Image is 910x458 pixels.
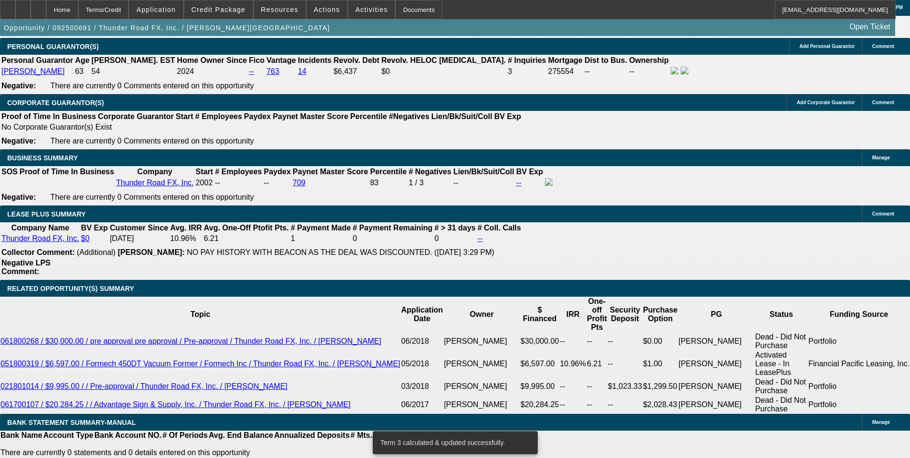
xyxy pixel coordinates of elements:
[273,112,348,121] b: Paynet Master Score
[0,360,400,368] a: 051800319 / $6,597.00 / Formech 450DT Vacuum Former / Formech Inc / Thunder Road FX, Inc. / [PERS...
[208,431,274,440] th: Avg. End Balance
[453,168,514,176] b: Lien/Bk/Suit/Coll
[254,0,306,19] button: Resources
[1,167,18,177] th: SOS
[298,56,331,64] b: Incidents
[507,66,546,77] td: 3
[808,377,910,396] td: Portfolio
[191,6,246,13] span: Credit Package
[195,112,242,121] b: # Employees
[314,6,340,13] span: Actions
[264,168,291,176] b: Paydex
[7,43,99,50] span: PERSONAL GUARANTOR(S)
[7,419,136,426] span: BANK STATEMENT SUMMARY-MANUAL
[453,178,515,188] td: --
[267,56,296,64] b: Vantage
[559,396,586,414] td: --
[586,297,607,332] th: One-off Profit Pts
[350,112,387,121] b: Percentile
[642,297,678,332] th: Purchase Option
[249,56,265,64] b: Fico
[370,179,406,187] div: 83
[307,0,347,19] button: Actions
[434,234,476,243] td: 0
[215,168,262,176] b: # Employees
[389,112,430,121] b: #Negatives
[184,0,253,19] button: Credit Package
[7,210,86,218] span: LEASE PLUS SUMMARY
[98,112,174,121] b: Corporate Guarantor
[401,350,443,377] td: 05/2018
[381,66,507,77] td: $0
[607,332,642,350] td: --
[81,234,90,242] a: $0
[808,396,910,414] td: Portfolio
[443,377,520,396] td: [PERSON_NAME]
[629,56,669,64] b: Ownership
[187,248,494,256] span: NO PAY HISTORY WITH BEACON AS THE DEAL WAS DISCOUNTED. ([DATE] 3:29 PM)
[808,350,910,377] td: Financial Pacific Leasing, Inc.
[215,179,220,187] span: --
[516,179,521,187] a: --
[110,224,168,232] b: Customer Since
[1,67,65,75] a: [PERSON_NAME]
[755,396,808,414] td: Dead - Did Not Purchase
[409,179,451,187] div: 1 / 3
[678,332,755,350] td: [PERSON_NAME]
[401,377,443,396] td: 03/2018
[586,350,607,377] td: 6.21
[443,350,520,377] td: [PERSON_NAME]
[1,56,73,64] b: Personal Guarantor
[586,377,607,396] td: --
[177,67,194,75] span: 2024
[520,396,559,414] td: $20,284.25
[642,377,678,396] td: $1,299.50
[872,211,894,217] span: Comment
[508,56,546,64] b: # Inquiries
[678,350,755,377] td: [PERSON_NAME]
[1,234,79,242] a: Thunder Road FX, Inc.
[559,332,586,350] td: --
[176,112,193,121] b: Start
[81,224,108,232] b: BV Exp
[7,285,134,292] span: RELATED OPPORTUNITY(S) SUMMARY
[50,193,254,201] span: There are currently 0 Comments entered on this opportunity
[293,168,368,176] b: Paynet Master Score
[808,297,910,332] th: Funding Source
[43,431,94,440] th: Account Type
[799,44,855,49] span: Add Personal Guarantor
[401,297,443,332] th: Application Date
[477,234,483,242] a: --
[681,67,688,74] img: linkedin-icon.png
[1,112,96,121] th: Proof of Time In Business
[755,377,808,396] td: Dead - Did Not Purchase
[1,82,36,90] b: Negative:
[607,396,642,414] td: --
[0,337,381,345] a: 061800268 / $30,000.00 / pre approval pre approval / Pre-approval / Thunder Road FX, Inc. / [PERS...
[350,431,461,440] th: # Mts. Neg. [MEDICAL_DATA].
[170,224,202,232] b: Avg. IRR
[263,178,291,188] td: --
[443,297,520,332] th: Owner
[129,0,183,19] button: Application
[352,234,433,243] td: 0
[548,56,583,64] b: Mortgage
[74,66,90,77] td: 63
[348,0,395,19] button: Activities
[520,377,559,396] td: $9,995.00
[4,24,330,32] span: Opportunity / 092500691 / Thunder Road FX, Inc. / [PERSON_NAME][GEOGRAPHIC_DATA]
[755,332,808,350] td: Dead - Did Not Purchase
[109,234,169,243] td: [DATE]
[435,224,476,232] b: # > 31 days
[808,332,910,350] td: Portfolio
[196,168,213,176] b: Start
[607,297,642,332] th: Security Deposit
[401,396,443,414] td: 06/2017
[137,168,172,176] b: Company
[244,112,271,121] b: Paydex
[494,112,521,121] b: BV Exp
[261,6,298,13] span: Resources
[559,377,586,396] td: --
[642,332,678,350] td: $0.00
[584,66,628,77] td: --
